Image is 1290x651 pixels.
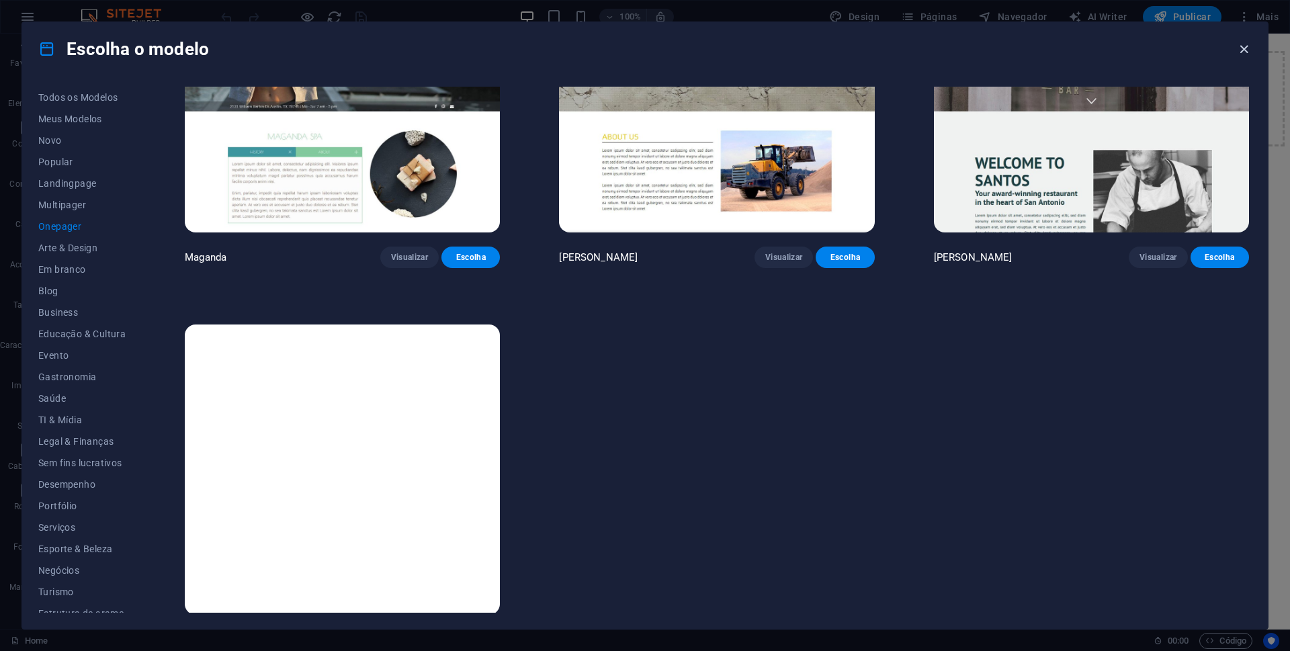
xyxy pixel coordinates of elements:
button: Estrutura de arame [38,603,126,624]
button: Sem fins lucrativos [38,452,126,474]
span: Escolha [1201,252,1238,263]
span: Visualizar [765,252,802,263]
span: Turismo [38,587,126,597]
span: Meus Modelos [38,114,126,124]
span: Business [38,307,126,318]
span: Popular [38,157,126,167]
span: Evento [38,350,126,361]
span: Desempenho [38,479,126,490]
a: Skip to main content [5,5,95,17]
span: Saúde [38,393,126,404]
button: Educação & Cultura [38,323,126,345]
button: Arte & Design [38,237,126,259]
span: Novo [38,135,126,146]
button: Saúde [38,388,126,409]
span: Arte & Design [38,243,126,253]
button: Em branco [38,259,126,280]
span: Negócios [38,565,126,576]
p: [PERSON_NAME] [934,251,1013,264]
button: Blog [38,280,126,302]
span: Colar área de transferência [607,76,728,95]
button: Negócios [38,560,126,581]
span: Escolha [452,252,489,263]
button: Visualizar [380,247,439,268]
span: Todos os Modelos [38,92,126,103]
p: Maganda [185,251,226,264]
span: Sem fins lucrativos [38,458,126,468]
button: Escolha [441,247,500,268]
button: Esporte & Beleza [38,538,126,560]
button: TI & Mídia [38,409,126,431]
button: Gastronomia [38,366,126,388]
button: Popular [38,151,126,173]
img: Blank [185,324,500,615]
span: Serviços [38,522,126,533]
button: Evento [38,345,126,366]
h4: Escolha o modelo [38,38,209,60]
span: TI & Mídia [38,415,126,425]
span: Onepager [38,221,126,232]
button: Legal & Finanças [38,431,126,452]
span: Portfólio [38,501,126,511]
button: Visualizar [755,247,813,268]
span: Visualizar [1139,252,1176,263]
button: Multipager [38,194,126,216]
button: Landingpage [38,173,126,194]
button: Desempenho [38,474,126,495]
span: Estrutura de arame [38,608,126,619]
span: Em branco [38,264,126,275]
p: [PERSON_NAME] [559,251,638,264]
div: Solte o conteúdo aqui [5,17,1231,113]
button: Onepager [38,216,126,237]
button: Todos os Modelos [38,87,126,108]
span: Educação & Cultura [38,329,126,339]
span: Visualizar [391,252,428,263]
button: Novo [38,130,126,151]
button: Serviços [38,517,126,538]
span: Gastronomia [38,372,126,382]
button: Escolha [816,247,874,268]
button: Portfólio [38,495,126,517]
button: Turismo [38,581,126,603]
span: Blog [38,286,126,296]
button: Business [38,302,126,323]
span: Legal & Finanças [38,436,126,447]
span: Esporte & Beleza [38,544,126,554]
span: Multipager [38,200,126,210]
span: Escolha [826,252,863,263]
button: Visualizar [1129,247,1187,268]
button: Escolha [1191,247,1249,268]
span: Adicionar elementos [508,76,601,95]
button: Meus Modelos [38,108,126,130]
span: Landingpage [38,178,126,189]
